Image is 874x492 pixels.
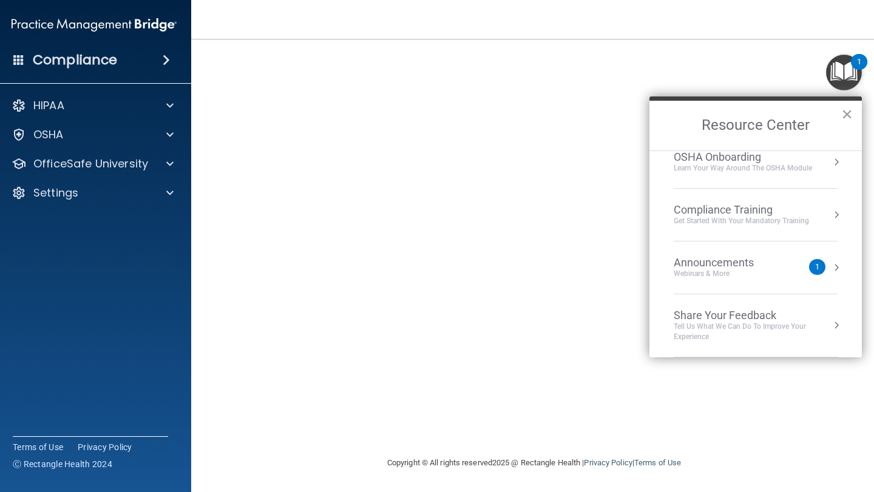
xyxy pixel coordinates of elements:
[313,443,756,482] div: Copyright © All rights reserved 2025 @ Rectangle Health | |
[12,13,177,37] img: PMB logo
[674,150,812,164] div: OSHA Onboarding
[674,216,809,226] div: Get Started with your mandatory training
[13,458,112,470] span: Ⓒ Rectangle Health 2024
[674,256,778,269] div: Announcements
[841,104,853,124] button: Close
[33,127,64,142] p: OSHA
[649,96,862,357] div: Resource Center
[674,322,838,342] div: Tell Us What We Can Do to Improve Your Experience
[33,98,64,113] p: HIPAA
[857,62,861,78] div: 1
[674,203,809,217] div: Compliance Training
[649,101,862,150] h2: Resource Center
[33,157,148,171] p: OfficeSafe University
[12,98,174,113] a: HIPAA
[634,458,681,467] a: Terms of Use
[826,55,862,90] button: Open Resource Center, 1 new notification
[33,52,117,69] h4: Compliance
[33,186,78,200] p: Settings
[584,458,632,467] a: Privacy Policy
[674,309,838,322] div: Share Your Feedback
[12,127,174,142] a: OSHA
[78,441,132,453] a: Privacy Policy
[12,157,174,171] a: OfficeSafe University
[813,408,859,454] iframe: Drift Widget Chat Controller
[674,163,812,174] div: Learn your way around the OSHA module
[674,269,778,279] div: Webinars & More
[13,441,63,453] a: Terms of Use
[225,38,844,439] iframe: HCT
[12,186,174,200] a: Settings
